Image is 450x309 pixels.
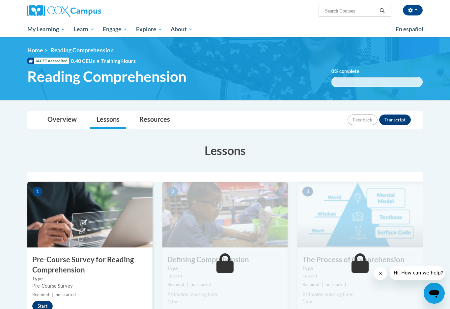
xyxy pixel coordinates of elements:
h3: Pre-Course Survey for Reading Comprehension [27,255,153,275]
button: Transcript [379,115,411,125]
div: Lesson [167,272,283,279]
div: Lesson [302,272,418,279]
h3: The Process of Comprehension [297,255,423,265]
span: not started [326,282,346,287]
img: Course Image [297,182,423,247]
div: Pre-Course Survey [32,282,148,290]
span: Reading Comprehension [50,47,114,54]
img: Course Image [162,182,288,247]
button: Feedback [348,115,378,125]
button: Search [377,7,387,15]
span: 0.40 CEUs [71,57,101,64]
span: My Learning [27,25,65,33]
iframe: Message from company [390,266,445,280]
span: 3 [302,187,313,196]
iframe: Button to launch messaging window [424,283,445,304]
a: Explore [132,22,167,37]
a: Lessons [90,111,126,129]
span: Training Hours [101,58,136,64]
label: Type [167,265,283,272]
div: Estimated learning time: [167,291,283,298]
span: Required [167,282,184,287]
span: Learn [74,25,95,33]
a: En español [391,22,428,36]
a: Resources [133,111,177,129]
label: Type [302,265,418,272]
label: % complete [331,68,369,75]
a: Learn [70,22,99,37]
span: En español [396,26,423,33]
span: • [97,58,99,64]
button: Account Settings [403,5,423,15]
a: About [167,22,198,37]
img: Cox Campus [27,5,101,17]
span: | [52,292,53,297]
h3: Lessons [27,142,423,159]
a: Home [27,47,43,54]
label: Type [32,275,148,282]
a: Cox Campus [27,5,153,17]
span: not started [56,292,76,297]
span: Reading Comprehension [27,68,186,85]
span: Explore [136,25,162,33]
input: Search Courses [324,7,377,15]
a: Overview [41,111,83,129]
span: Engage [103,25,127,33]
div: Main menu [17,22,433,37]
span: Required [32,292,49,297]
h3: Defining Comprehension [162,255,288,265]
span: IACET Accredited [27,58,69,64]
span: About [171,25,193,33]
span: not started [191,282,211,287]
span: 10m [167,299,177,304]
div: Estimated learning time: [302,291,418,298]
span: | [187,282,188,287]
a: My Learning [23,22,70,37]
iframe: Close message [374,267,387,280]
span: | [322,282,323,287]
span: 0 [331,68,334,74]
img: Course Image [27,182,153,247]
span: Required [302,282,319,287]
span: 15m [302,299,312,304]
span: 1 [32,187,43,196]
span: 2 [167,187,178,196]
a: Engage [98,22,132,37]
